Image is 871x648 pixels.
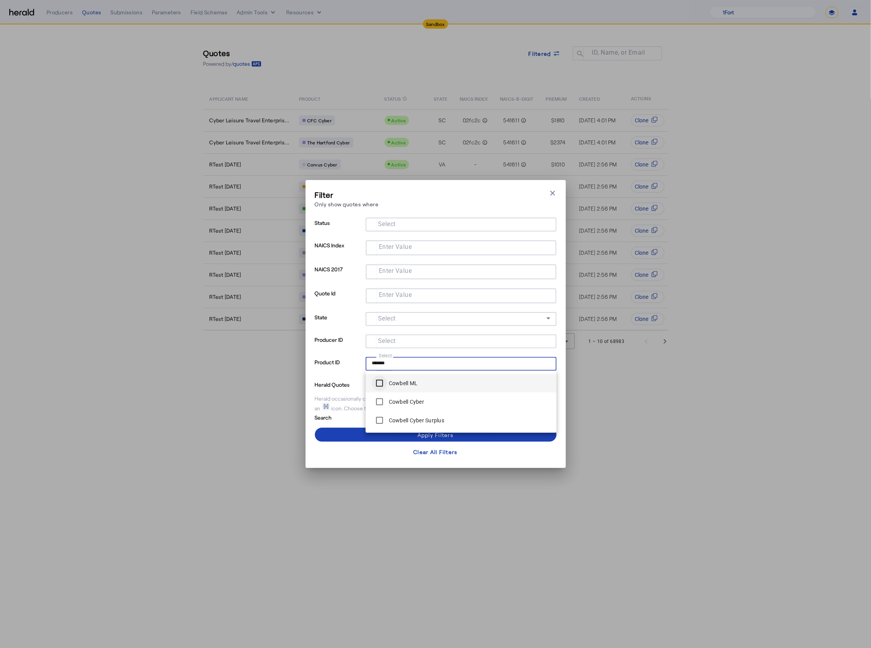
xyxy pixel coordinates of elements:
[315,288,362,312] p: Quote Id
[387,417,444,424] label: Cowbell Cyber Surplus
[315,412,375,422] p: Search
[379,243,412,251] mat-label: Enter Value
[413,448,457,456] div: Clear All Filters
[378,221,396,228] mat-label: Select
[315,428,557,442] button: Apply Filters
[373,242,550,252] mat-chip-grid: Selection
[378,338,396,345] mat-label: Select
[379,267,412,275] mat-label: Enter Value
[379,291,412,299] mat-label: Enter Value
[315,334,362,357] p: Producer ID
[315,240,362,264] p: NAICS Index
[315,189,379,200] h3: Filter
[315,200,379,208] p: Only show quotes where
[315,218,362,240] p: Status
[315,379,375,389] p: Herald Quotes
[373,290,550,300] mat-chip-grid: Selection
[373,266,550,276] mat-chip-grid: Selection
[315,357,362,379] p: Product ID
[379,353,392,358] mat-label: Select
[315,312,362,334] p: State
[372,219,550,228] mat-chip-grid: Selection
[315,445,557,459] button: Clear All Filters
[378,315,396,322] mat-label: Select
[372,336,550,345] mat-chip-grid: Selection
[315,264,362,288] p: NAICS 2017
[315,395,557,412] div: Herald occasionally creates quotes on your behalf for testing purposes, which will be shown with ...
[372,358,550,368] mat-chip-grid: Selection
[387,398,424,406] label: Cowbell Cyber
[417,431,454,439] div: Apply Filters
[387,379,418,387] label: Cowbell ML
